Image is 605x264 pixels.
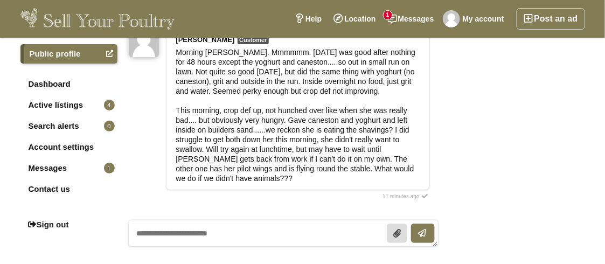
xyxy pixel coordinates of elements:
[20,179,117,199] a: Contact us
[20,95,117,115] a: Active listings4
[20,8,175,30] img: Sell Your Poultry
[20,74,117,94] a: Dashboard
[440,8,510,30] a: My account
[20,137,117,157] a: Account settings
[176,36,235,44] strong: [PERSON_NAME]
[328,8,381,30] a: Location
[104,121,115,131] span: 0
[20,158,117,178] a: Messages1
[289,8,328,30] a: Help
[238,36,268,44] span: Customer
[382,8,440,30] a: Messages1
[176,47,420,183] div: Morning [PERSON_NAME]. Mmmmmm. [DATE] was good after nothing for 48 hours except the yoghurt and ...
[384,11,392,19] span: 1
[104,163,115,173] span: 1
[517,8,585,30] a: Post an ad
[20,44,117,64] a: Public profile
[20,116,117,136] a: Search alerts0
[129,27,159,57] img: Karen Ricketts
[443,10,460,27] img: Carol Connor
[104,100,115,110] span: 4
[20,215,117,234] a: Sign out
